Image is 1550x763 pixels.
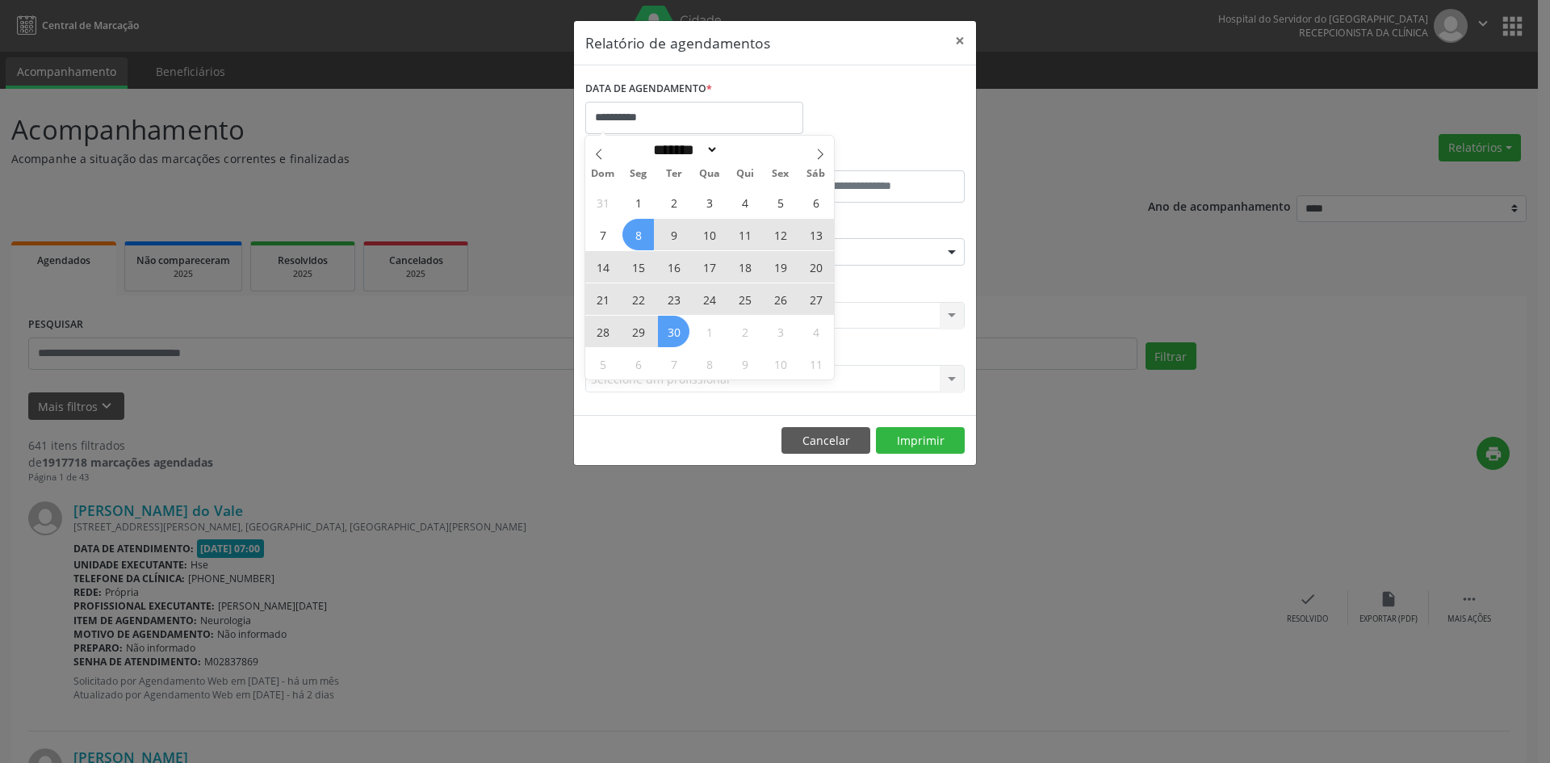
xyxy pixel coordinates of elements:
[587,187,618,218] span: Agosto 31, 2025
[693,219,725,250] span: Setembro 10, 2025
[718,141,772,158] input: Year
[800,283,832,315] span: Setembro 27, 2025
[729,283,760,315] span: Setembro 25, 2025
[585,32,770,53] h5: Relatório de agendamentos
[692,169,727,179] span: Qua
[779,145,965,170] label: ATÉ
[585,169,621,179] span: Dom
[622,251,654,283] span: Setembro 15, 2025
[729,219,760,250] span: Setembro 11, 2025
[765,187,796,218] span: Setembro 5, 2025
[781,427,870,455] button: Cancelar
[876,427,965,455] button: Imprimir
[587,283,618,315] span: Setembro 21, 2025
[944,21,976,61] button: Close
[765,251,796,283] span: Setembro 19, 2025
[693,348,725,379] span: Outubro 8, 2025
[658,251,689,283] span: Setembro 16, 2025
[587,316,618,347] span: Setembro 28, 2025
[658,219,689,250] span: Setembro 9, 2025
[765,348,796,379] span: Outubro 10, 2025
[727,169,763,179] span: Qui
[763,169,798,179] span: Sex
[585,77,712,102] label: DATA DE AGENDAMENTO
[622,219,654,250] span: Setembro 8, 2025
[729,187,760,218] span: Setembro 4, 2025
[587,251,618,283] span: Setembro 14, 2025
[693,283,725,315] span: Setembro 24, 2025
[765,316,796,347] span: Outubro 3, 2025
[587,348,618,379] span: Outubro 5, 2025
[765,283,796,315] span: Setembro 26, 2025
[621,169,656,179] span: Seg
[729,316,760,347] span: Outubro 2, 2025
[693,187,725,218] span: Setembro 3, 2025
[658,187,689,218] span: Setembro 2, 2025
[647,141,718,158] select: Month
[658,316,689,347] span: Setembro 30, 2025
[693,251,725,283] span: Setembro 17, 2025
[622,187,654,218] span: Setembro 1, 2025
[658,348,689,379] span: Outubro 7, 2025
[622,316,654,347] span: Setembro 29, 2025
[656,169,692,179] span: Ter
[800,251,832,283] span: Setembro 20, 2025
[622,283,654,315] span: Setembro 22, 2025
[800,187,832,218] span: Setembro 6, 2025
[693,316,725,347] span: Outubro 1, 2025
[658,283,689,315] span: Setembro 23, 2025
[765,219,796,250] span: Setembro 12, 2025
[800,316,832,347] span: Outubro 4, 2025
[729,251,760,283] span: Setembro 18, 2025
[622,348,654,379] span: Outubro 6, 2025
[587,219,618,250] span: Setembro 7, 2025
[729,348,760,379] span: Outubro 9, 2025
[798,169,834,179] span: Sáb
[800,219,832,250] span: Setembro 13, 2025
[800,348,832,379] span: Outubro 11, 2025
